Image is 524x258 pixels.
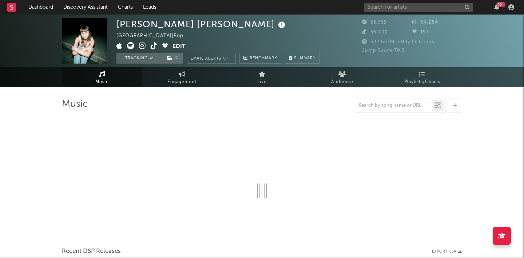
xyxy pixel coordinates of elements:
button: Export CSV [432,249,462,254]
span: Summary [294,56,315,60]
span: ( 1 ) [162,53,183,64]
span: Jump Score: 70.5 [362,48,405,53]
div: [PERSON_NAME] [PERSON_NAME] [116,18,287,30]
button: Edit [172,42,186,51]
input: Search for artists [364,3,473,12]
button: 99+ [494,4,499,10]
a: Benchmark [239,53,281,64]
button: Email AlertsOff [187,53,236,64]
span: 392,653 Monthly Listeners [362,40,434,44]
span: Engagement [167,78,196,86]
a: Audience [302,67,382,87]
span: 197 [412,30,429,35]
div: 99 + [496,2,505,7]
span: Live [257,78,267,86]
span: Audience [331,78,353,86]
a: Engagement [142,67,222,87]
a: Playlists/Charts [382,67,462,87]
input: Search by song name or URL [355,103,432,109]
span: 64,284 [412,20,438,25]
div: [GEOGRAPHIC_DATA] | Pop [116,32,192,40]
span: 36,400 [362,30,388,35]
a: Music [62,67,142,87]
span: Recent DSP Releases [62,247,121,256]
em: Off [223,57,232,61]
a: Live [222,67,302,87]
button: Summary [285,53,319,64]
span: 33,735 [362,20,386,25]
span: Music [95,78,109,86]
span: Playlists/Charts [404,78,440,86]
span: Benchmark [250,54,277,63]
button: Tracking [116,53,162,64]
button: (1) [162,53,183,64]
